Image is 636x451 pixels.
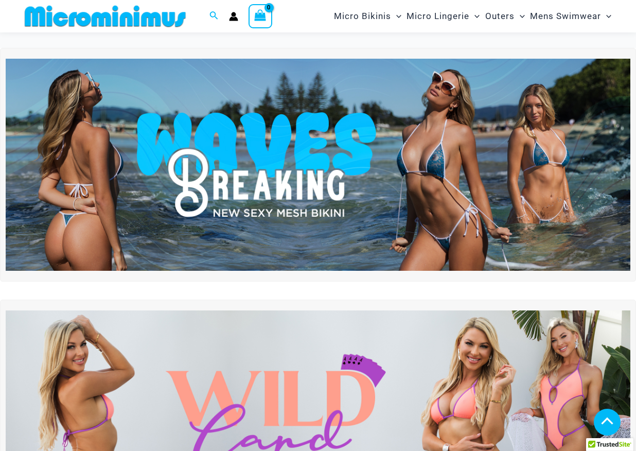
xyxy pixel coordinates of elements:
a: Account icon link [229,12,238,21]
span: Menu Toggle [469,3,480,29]
img: MM SHOP LOGO FLAT [21,5,190,28]
span: Micro Bikinis [334,3,391,29]
span: Micro Lingerie [407,3,469,29]
a: Mens SwimwearMenu ToggleMenu Toggle [527,3,614,29]
a: Search icon link [209,10,219,23]
span: Menu Toggle [515,3,525,29]
a: OutersMenu ToggleMenu Toggle [483,3,527,29]
img: Waves Breaking Ocean Bikini Pack [6,59,630,271]
span: Outers [485,3,515,29]
a: Micro BikinisMenu ToggleMenu Toggle [331,3,404,29]
nav: Site Navigation [330,2,615,31]
span: Mens Swimwear [530,3,601,29]
a: Micro LingerieMenu ToggleMenu Toggle [404,3,482,29]
span: Menu Toggle [601,3,611,29]
span: Menu Toggle [391,3,401,29]
a: View Shopping Cart, empty [249,4,272,28]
